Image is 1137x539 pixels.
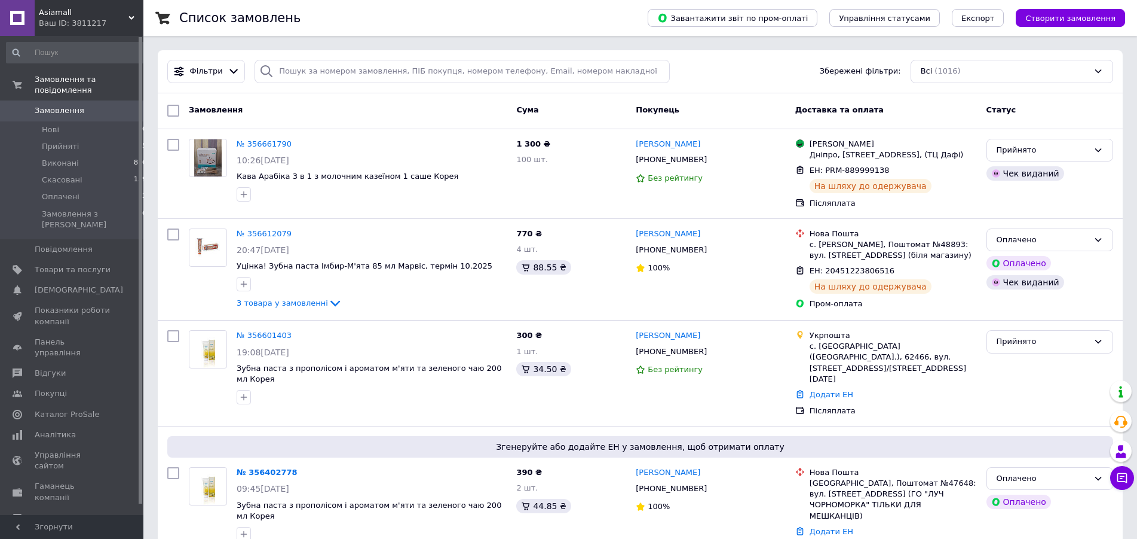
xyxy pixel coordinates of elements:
span: Фільтри [190,66,223,77]
div: [PHONE_NUMBER] [633,152,709,168]
span: ЕН: 20451223806516 [810,266,894,275]
a: Додати ЕН [810,390,853,399]
span: Збережені фільтри: [820,66,901,77]
span: Повідомлення [35,244,93,255]
span: 390 ₴ [516,468,542,477]
a: Кава Арабіка 3 в 1 з молочним казеїном 1 саше Корея [237,172,458,181]
div: 34.50 ₴ [516,362,571,376]
span: Виконані [42,158,79,169]
input: Пошук [6,42,148,63]
a: Зубна паста з прополісом і ароматом м'яти та зеленого чаю 200 мл Корея [237,364,501,384]
img: Фото товару [201,468,214,505]
a: [PERSON_NAME] [636,330,700,342]
a: Створити замовлення [1004,13,1125,22]
span: Експорт [961,14,995,23]
a: Фото товару [189,467,227,505]
span: Всі [921,66,933,77]
span: Прийняті [42,141,79,152]
span: Скасовані [42,175,82,185]
img: Фото товару [201,331,214,368]
span: 100% [648,502,670,511]
span: Оплачені [42,191,79,202]
span: 5 [142,141,146,152]
span: 1 шт. [516,347,538,356]
div: Прийнято [997,336,1089,348]
span: Покупець [636,105,679,114]
div: 88.55 ₴ [516,260,571,275]
a: № 356661790 [237,139,292,148]
div: Післяплата [810,198,977,209]
span: 1 300 ₴ [516,139,550,148]
span: 2 шт. [516,483,538,492]
a: Зубна паста з прополісом і ароматом м'яти та зеленого чаю 200 мл Корея [237,501,501,521]
span: [DEMOGRAPHIC_DATA] [35,285,123,296]
a: Фото товару [189,229,227,267]
span: 19:08[DATE] [237,348,289,357]
span: 09:45[DATE] [237,484,289,494]
div: На шляху до одержувача [810,279,931,294]
span: Аналітика [35,430,76,440]
a: 3 товара у замовленні [237,299,342,307]
div: [PHONE_NUMBER] [633,481,709,497]
div: На шляху до одержувача [810,179,931,193]
div: Укрпошта [810,330,977,341]
div: Оплачено [986,495,1051,509]
button: Чат з покупцем [1110,466,1134,490]
span: 100 шт. [516,155,548,164]
span: Замовлення з [PERSON_NAME] [42,209,142,230]
span: Управління статусами [839,14,930,23]
button: Створити замовлення [1016,9,1125,27]
div: [PHONE_NUMBER] [633,242,709,258]
span: Cума [516,105,538,114]
span: 2 [142,191,146,202]
span: Без рейтингу [648,173,703,182]
a: Уцінка! Зубна паста Імбир-М'ята 85 мл Марвіс, термін 10.2025 [237,261,492,270]
span: ЕН: PRM-889999138 [810,166,890,175]
span: Каталог ProSale [35,409,99,420]
div: [GEOGRAPHIC_DATA], Поштомат №47648: вул. [STREET_ADDRESS] (ГО "ЛУЧ ЧОРНОМОРКА" ТІЛЬКИ ДЛЯ МЕШКАНЦІВ) [810,478,977,522]
span: Відгуки [35,368,66,379]
div: [PHONE_NUMBER] [633,344,709,360]
a: № 356612079 [237,229,292,238]
span: Статус [986,105,1016,114]
span: Покупці [35,388,67,399]
a: Фото товару [189,330,227,369]
span: 870 [134,158,146,169]
div: Оплачено [997,234,1089,246]
span: Доставка та оплата [795,105,884,114]
div: с. [GEOGRAPHIC_DATA] ([GEOGRAPHIC_DATA].), 62466, вул. [STREET_ADDRESS]/[STREET_ADDRESS][DATE] [810,341,977,385]
img: Фото товару [194,139,222,176]
a: № 356601403 [237,331,292,340]
div: Пром-оплата [810,299,977,309]
div: Нова Пошта [810,467,977,478]
div: Дніпро, [STREET_ADDRESS], (ТЦ Дафі) [810,150,977,160]
span: Маркет [35,513,65,523]
div: 44.85 ₴ [516,499,571,513]
span: Згенеруйте або додайте ЕН у замовлення, щоб отримати оплату [172,441,1108,453]
span: Гаманець компанії [35,481,111,503]
a: Фото товару [189,139,227,177]
div: Ваш ID: 3811217 [39,18,143,29]
span: Завантажити звіт по пром-оплаті [657,13,808,23]
span: Замовлення та повідомлення [35,74,143,96]
span: 10:26[DATE] [237,156,289,165]
img: Фото товару [195,229,220,266]
span: Замовлення [35,105,84,116]
a: [PERSON_NAME] [636,229,700,240]
a: Додати ЕН [810,527,853,536]
span: Товари та послуги [35,264,111,275]
h1: Список замовлень [179,11,301,25]
div: Післяплата [810,406,977,416]
span: 139 [134,175,146,185]
span: Показники роботи компанії [35,305,111,327]
span: Замовлення [189,105,243,114]
span: Asiamall [39,7,128,18]
span: 20:47[DATE] [237,245,289,255]
span: 0 [142,124,146,135]
input: Пошук за номером замовлення, ПІБ покупця, номером телефону, Email, номером накладної [255,60,670,83]
div: Оплачено [986,256,1051,270]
